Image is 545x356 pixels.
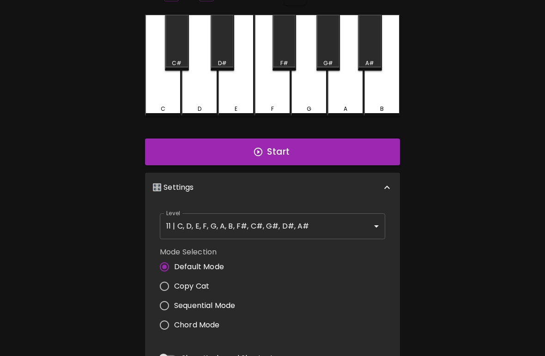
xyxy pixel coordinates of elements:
div: E [235,105,237,113]
div: A [344,105,347,113]
label: Mode Selection [160,247,242,257]
button: Start [145,139,400,165]
div: 11 | C, D, E, F, G, A, B, F#, C#, G#, D#, A# [160,213,385,239]
div: G [307,105,311,113]
div: G# [323,59,333,67]
div: B [380,105,384,113]
p: 🎛️ Settings [152,182,194,193]
span: Copy Cat [174,281,209,292]
div: 🎛️ Settings [145,173,400,202]
div: D [198,105,201,113]
label: Level [166,209,181,217]
span: Sequential Mode [174,300,235,311]
div: A# [365,59,374,67]
div: D# [218,59,227,67]
div: C# [172,59,182,67]
span: Default Mode [174,261,224,272]
div: F [271,105,274,113]
span: Chord Mode [174,320,220,331]
div: C [161,105,165,113]
div: F# [280,59,288,67]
